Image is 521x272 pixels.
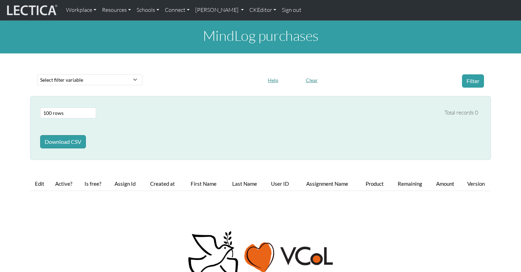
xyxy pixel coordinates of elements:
[5,3,58,17] img: lecticalive
[108,177,142,191] th: Assign Id
[265,75,281,86] button: Help
[279,3,304,17] a: Sign out
[99,3,134,17] a: Resources
[142,177,183,191] th: Created at
[247,3,279,17] a: CKEditor
[462,74,484,88] button: Filter
[63,3,99,17] a: Workplace
[445,109,478,117] div: Total records 0
[79,177,108,191] th: Is free?
[225,177,265,191] th: Last Name
[390,177,430,191] th: Remaining
[303,75,321,86] button: Clear
[49,177,79,191] th: Active?
[183,177,224,191] th: First Name
[430,177,461,191] th: Amount
[192,3,247,17] a: [PERSON_NAME]
[134,3,162,17] a: Schools
[30,177,49,191] th: Edit
[162,3,192,17] a: Connect
[461,177,491,191] th: Version
[265,76,281,83] a: Help
[295,177,359,191] th: Assignment Name
[359,177,390,191] th: Product
[265,177,295,191] th: User ID
[40,135,86,148] button: Download CSV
